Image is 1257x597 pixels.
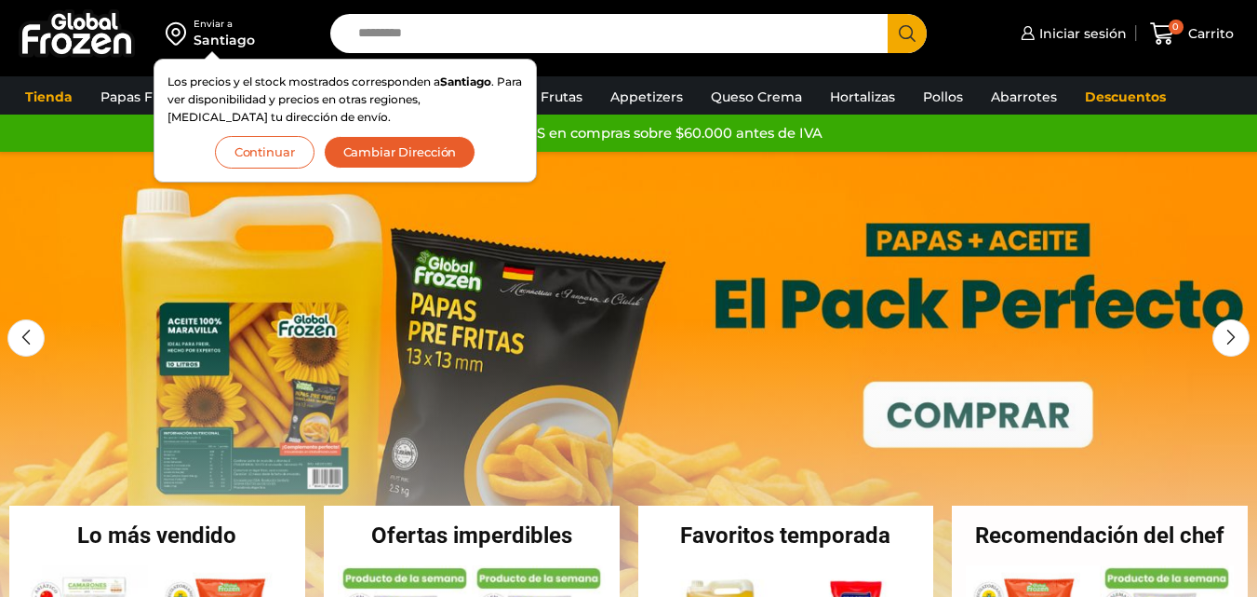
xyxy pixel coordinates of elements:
a: Iniciar sesión [1016,15,1127,52]
a: Abarrotes [982,79,1066,115]
a: Queso Crema [702,79,811,115]
a: 0 Carrito [1145,12,1238,56]
p: Los precios y el stock mostrados corresponden a . Para ver disponibilidad y precios en otras regi... [167,73,523,127]
a: Pollos [914,79,972,115]
button: Search button [888,14,927,53]
div: Enviar a [194,18,255,31]
button: Cambiar Dirección [324,136,476,169]
div: Santiago [194,31,255,49]
h2: Favoritos temporada [638,524,934,547]
span: Carrito [1183,24,1234,43]
a: Hortalizas [821,79,904,115]
strong: Santiago [440,75,491,88]
h2: Recomendación del chef [952,524,1248,547]
a: Descuentos [1076,79,1175,115]
h2: Ofertas imperdibles [324,524,620,547]
a: Papas Fritas [91,79,191,115]
img: address-field-icon.svg [166,18,194,49]
button: Continuar [215,136,314,169]
h2: Lo más vendido [9,524,305,547]
span: 0 [1169,20,1183,34]
a: Appetizers [601,79,692,115]
span: Iniciar sesión [1035,24,1127,43]
a: Tienda [16,79,82,115]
